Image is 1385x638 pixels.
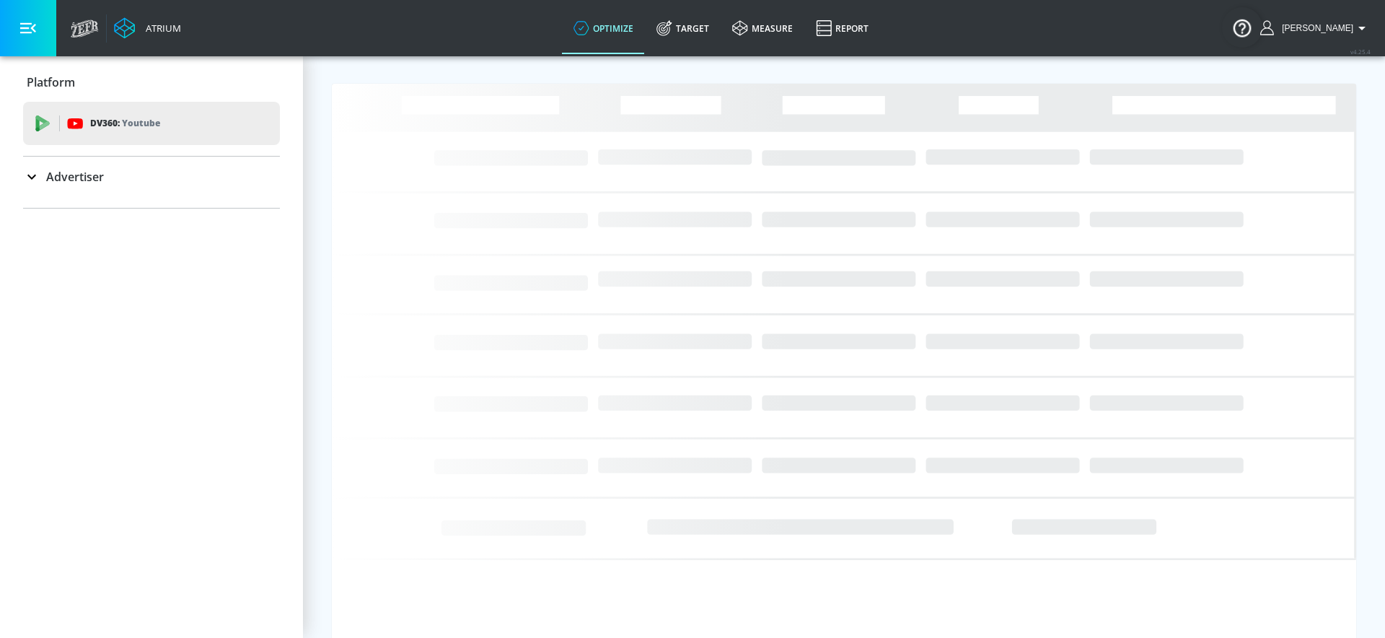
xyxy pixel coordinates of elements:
[721,2,804,54] a: measure
[140,22,181,35] div: Atrium
[1276,23,1353,33] span: login as: anthony.rios@zefr.com
[645,2,721,54] a: Target
[23,102,280,145] div: DV360: Youtube
[90,115,160,131] p: DV360:
[114,17,181,39] a: Atrium
[27,74,75,90] p: Platform
[1222,7,1262,48] button: Open Resource Center
[804,2,880,54] a: Report
[46,169,104,185] p: Advertiser
[122,115,160,131] p: Youtube
[1350,48,1371,56] span: v 4.25.4
[23,62,280,102] div: Platform
[562,2,645,54] a: optimize
[1260,19,1371,37] button: [PERSON_NAME]
[23,157,280,197] div: Advertiser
